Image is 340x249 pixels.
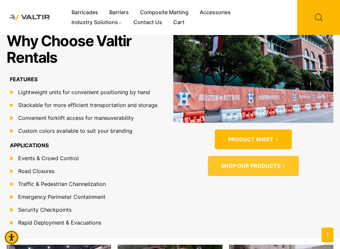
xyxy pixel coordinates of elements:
[10,76,38,83] b: FEATURES
[16,154,79,162] span: Events & Crowd Control
[4,230,19,245] div: Accessibility Menu
[16,88,150,96] span: Lightweight units for convenient positioning by hand
[104,8,134,18] a: Barriers
[168,18,190,27] a: Cart
[16,219,101,227] span: Rapid Deployment & Evacuations
[16,114,134,122] span: Convenient forklift access for maneuverability
[66,8,104,18] a: Barricades
[16,206,71,214] span: Security Checkpoints
[322,228,333,242] a: Open this option
[5,11,54,25] img: Valtir Rentals
[194,8,236,18] a: Accessories
[208,156,299,176] a: SHOP OUR PRODUCTS
[215,129,292,150] a: PRODUCT SHEET
[16,167,54,175] span: Road Closures
[228,136,273,143] span: PRODUCT SHEET
[16,193,105,201] span: Emergency Perimeter Containment
[221,162,280,169] span: SHOP OUR PRODUCTS
[7,33,167,65] h2: Why Choose Valtir Rentals
[128,18,168,27] a: Contact Us
[16,101,157,109] span: Stackable for more efficient transportation and storage
[66,18,128,27] a: Industry Solutions
[134,8,194,18] a: Composite Matting
[16,127,132,135] span: Custom colors available to suit your branding
[10,142,49,149] b: APPLICATIONS
[16,180,106,188] span: Traffic & Pedestrian Channelization
[173,33,333,123] img: PRODUCT SHEET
